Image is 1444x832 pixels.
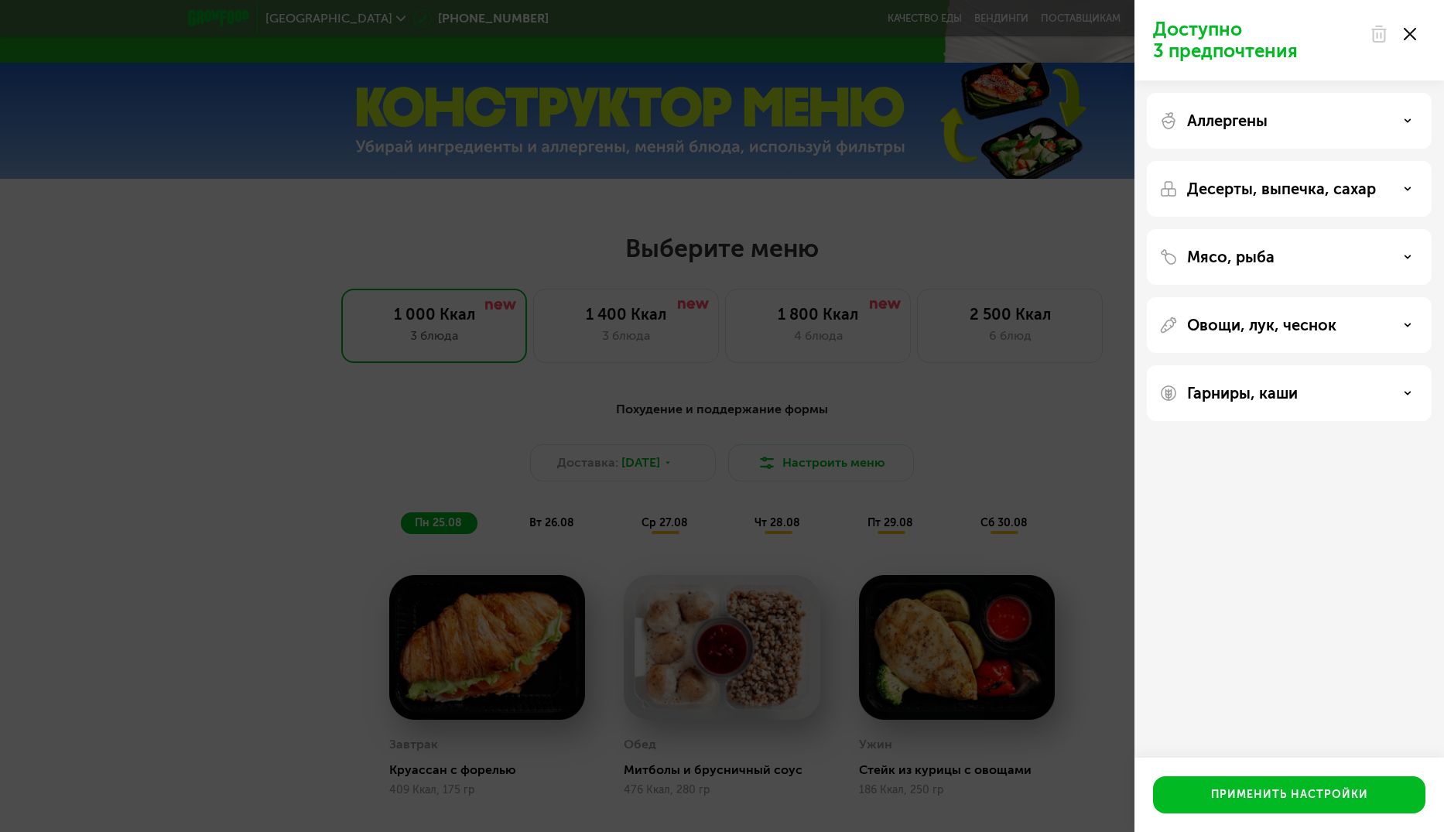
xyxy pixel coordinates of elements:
[1153,19,1360,62] p: Доступно 3 предпочтения
[1187,384,1298,402] p: Гарниры, каши
[1187,316,1336,334] p: Овощи, лук, чеснок
[1187,180,1376,198] p: Десерты, выпечка, сахар
[1211,787,1368,803] div: Применить настройки
[1153,776,1425,813] button: Применить настройки
[1187,248,1275,266] p: Мясо, рыба
[1187,111,1268,130] p: Аллергены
